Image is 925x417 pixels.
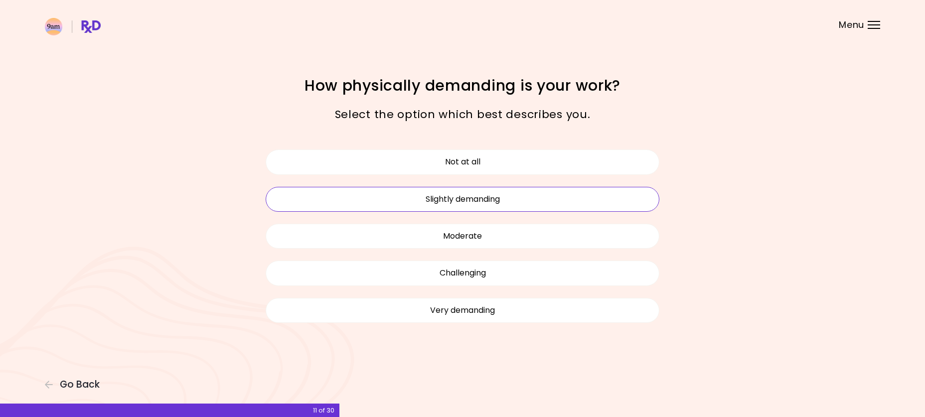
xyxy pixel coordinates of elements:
[60,379,100,390] span: Go Back
[288,76,637,95] h1: How physically demanding is your work?
[266,298,659,323] button: Very demanding
[266,261,659,285] button: Challenging
[45,18,101,35] img: RxDiet
[288,105,637,124] p: Select the option which best describes you.
[266,149,659,174] button: Not at all
[266,224,659,249] button: Moderate
[839,20,864,29] span: Menu
[45,379,105,390] button: Go Back
[266,187,659,212] button: Slightly demanding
